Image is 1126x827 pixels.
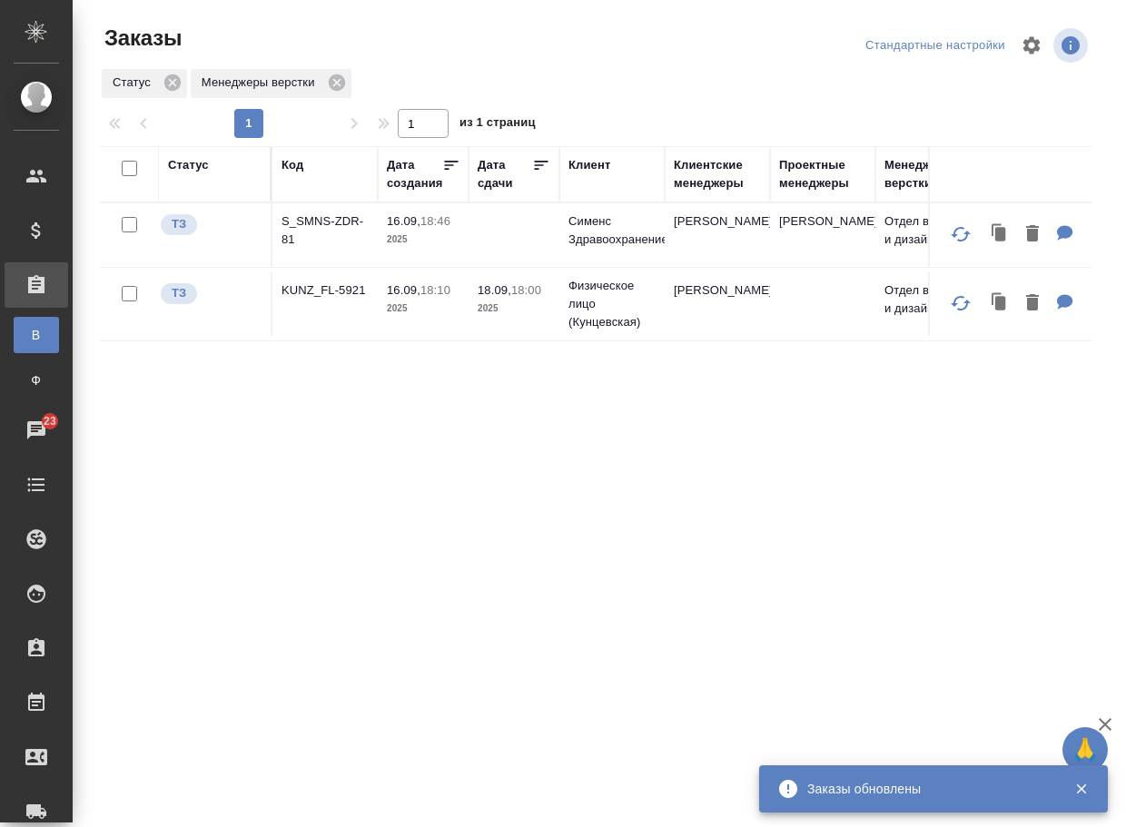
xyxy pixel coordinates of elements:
[23,326,50,344] span: В
[168,156,209,174] div: Статус
[665,203,770,267] td: [PERSON_NAME]
[387,300,459,318] p: 2025
[1017,285,1048,322] button: Удалить
[568,156,610,174] div: Клиент
[281,281,369,300] p: KUNZ_FL-5921
[939,212,983,256] button: Обновить
[861,32,1010,60] div: split button
[884,281,972,318] p: Отдел верстки и дизайна
[568,212,656,249] p: Сименс Здравоохранение
[14,362,59,399] a: Ф
[281,212,369,249] p: S_SMNS-ZDR-81
[770,203,875,267] td: [PERSON_NAME]
[102,69,187,98] div: Статус
[33,412,67,430] span: 23
[807,780,1047,798] div: Заказы обновлены
[420,283,450,297] p: 18:10
[387,231,459,249] p: 2025
[511,283,541,297] p: 18:00
[5,408,68,453] a: 23
[478,283,511,297] p: 18.09,
[100,24,182,53] span: Заказы
[387,214,420,228] p: 16.09,
[1062,781,1100,797] button: Закрыть
[665,272,770,336] td: [PERSON_NAME]
[159,281,262,306] div: Выставляет КМ при отправке заказа на расчет верстке (для тикета) или для уточнения сроков на прои...
[983,285,1017,322] button: Клонировать
[939,281,983,325] button: Обновить
[568,277,656,331] p: Физическое лицо (Кунцевская)
[983,216,1017,253] button: Клонировать
[1053,28,1091,63] span: Посмотреть информацию
[884,156,972,192] div: Менеджеры верстки
[884,212,972,249] p: Отдел верстки и дизайна
[202,74,321,92] p: Менеджеры верстки
[1017,216,1048,253] button: Удалить
[459,112,536,138] span: из 1 страниц
[1062,727,1108,773] button: 🙏
[779,156,866,192] div: Проектные менеджеры
[420,214,450,228] p: 18:46
[172,284,186,302] p: ТЗ
[1070,731,1101,769] span: 🙏
[23,371,50,389] span: Ф
[387,283,420,297] p: 16.09,
[478,156,532,192] div: Дата сдачи
[159,212,262,237] div: Выставляет КМ при отправке заказа на расчет верстке (для тикета) или для уточнения сроков на прои...
[674,156,761,192] div: Клиентские менеджеры
[191,69,351,98] div: Менеджеры верстки
[1010,24,1053,67] span: Настроить таблицу
[478,300,550,318] p: 2025
[387,156,442,192] div: Дата создания
[113,74,157,92] p: Статус
[14,317,59,353] a: В
[281,156,303,174] div: Код
[172,215,186,233] p: ТЗ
